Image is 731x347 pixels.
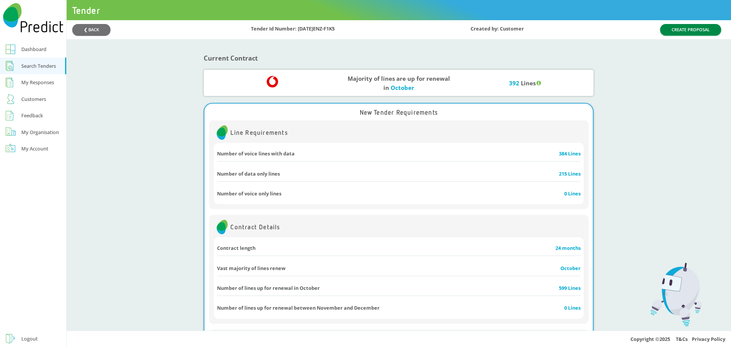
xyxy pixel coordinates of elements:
div: Line Requirements [230,129,584,136]
span: Vast majority of lines renew [217,264,560,273]
span: 392 [509,79,519,87]
div: My Responses [21,78,54,87]
button: CREATE PROPOSAL [660,24,721,35]
button: ❮ BACK [72,24,110,35]
div: Contract Details [230,224,584,231]
img: Predict Mobile [3,3,64,33]
img: Predict Mobile [217,125,228,140]
div: Copyright © 2025 [67,331,731,347]
span: Number of data only lines [217,169,559,178]
span: Number of voice lines with data [217,149,559,158]
div: My Organisation [21,128,59,137]
span: 215 Lines [559,169,581,178]
span: October [560,264,581,273]
span: 599 Lines [559,283,581,293]
span: Number of lines up for renewal in October [217,283,559,293]
div: Created by: Customer [471,24,524,35]
span: 384 Lines [559,149,581,158]
img: Predict Mobile [217,220,228,234]
span: Number of voice only lines [217,189,564,198]
div: Feedback [21,111,43,120]
div: Dashboard [21,45,46,54]
img: Predict Mobile [651,263,702,326]
span: October [391,84,414,91]
span: Number of lines up for renewal between November and December [217,303,564,312]
div: Customers [21,94,46,104]
div: Logout [21,334,38,343]
a: T&Cs [676,336,688,342]
span: Lines [462,78,588,88]
span: 0 Lines [564,189,581,198]
div: Current Contract [204,54,594,63]
div: Search Tenders [21,61,56,70]
div: Tender Id Number: [DATE]ENZ-F1K5 [251,24,335,35]
span: 0 Lines [564,303,581,312]
a: Privacy Policy [692,336,725,342]
span: Contract length [217,243,555,253]
div: New Tender Requirements [360,108,438,117]
span: Majority of lines are up for renewal in [336,74,462,92]
span: 24 months [555,243,581,253]
div: My Account [21,144,48,153]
